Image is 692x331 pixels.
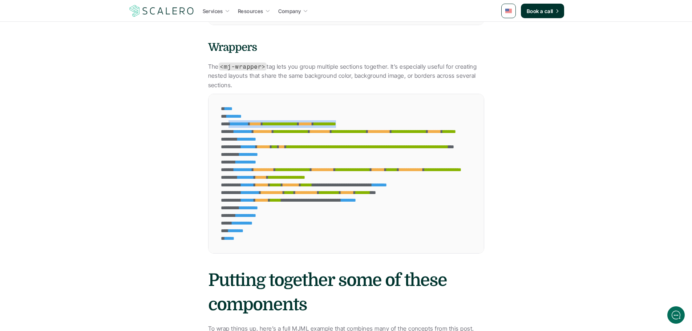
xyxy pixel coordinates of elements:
[47,101,87,106] span: New conversation
[208,40,484,55] h4: Wrappers
[521,4,564,18] a: Book a call
[11,48,134,83] h2: Let us know if we can help with lifecycle marketing.
[208,268,484,317] h2: Putting together some of these components
[61,254,92,259] span: We run on Gist
[203,7,223,15] p: Services
[11,96,134,111] button: New conversation
[278,7,301,15] p: Company
[238,7,263,15] p: Resources
[219,62,267,70] code: <mj-wrapper>
[527,7,553,15] p: Book a call
[128,4,195,17] a: Scalero company logo
[209,94,484,253] div: Code Editor for example.md
[128,4,195,18] img: Scalero company logo
[11,35,134,47] h1: Hi! Welcome to Scalero.
[209,94,647,253] div: Code Editor for example.md
[208,62,484,90] p: The tag lets you group multiple sections together. It’s especially useful for creating nested lay...
[667,306,685,324] iframe: gist-messenger-bubble-iframe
